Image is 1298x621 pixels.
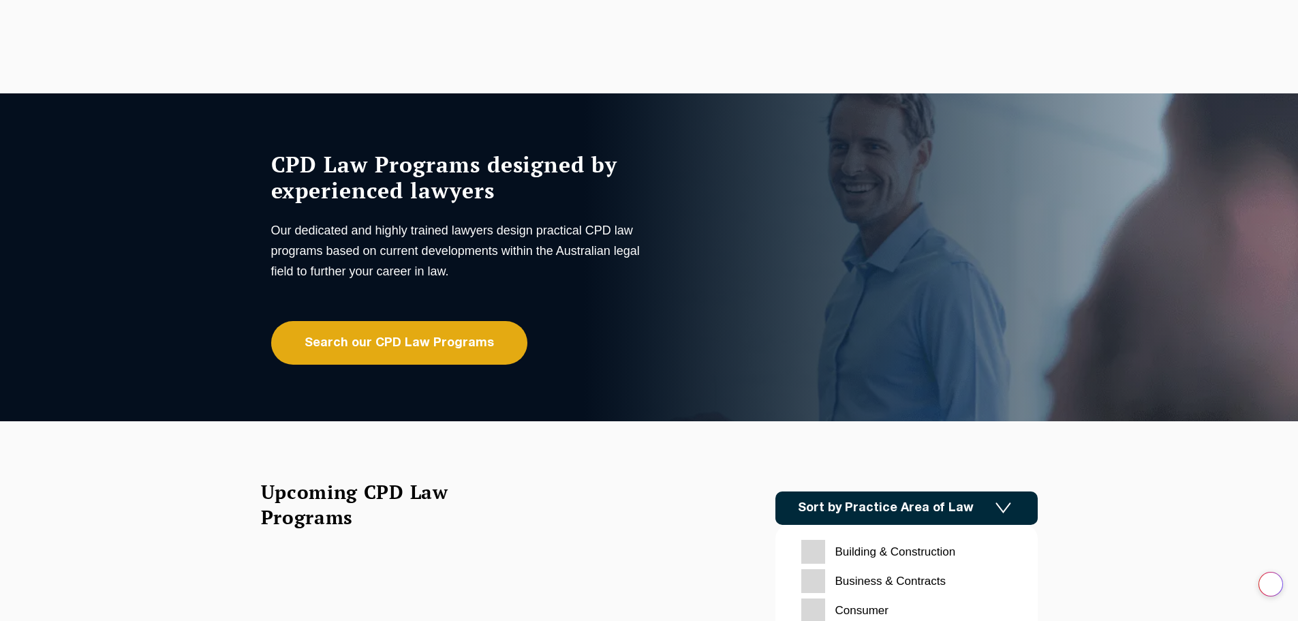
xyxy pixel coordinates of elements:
label: Business & Contracts [801,569,1012,593]
img: Icon [995,502,1011,514]
a: Sort by Practice Area of Law [775,491,1038,525]
h2: Upcoming CPD Law Programs [261,479,482,530]
label: Building & Construction [801,540,1012,564]
a: Search our CPD Law Programs [271,321,527,365]
h1: CPD Law Programs designed by experienced lawyers [271,151,646,203]
p: Our dedicated and highly trained lawyers design practical CPD law programs based on current devel... [271,220,646,282]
